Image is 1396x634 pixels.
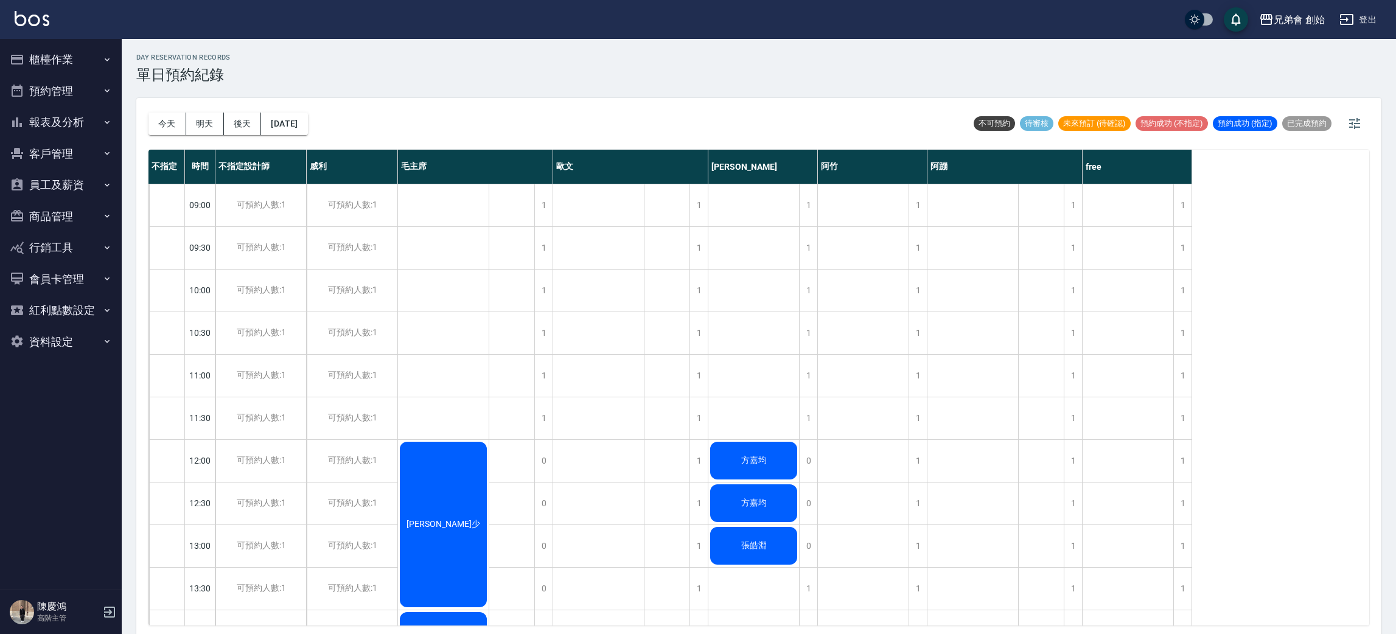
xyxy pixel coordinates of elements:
[1173,355,1192,397] div: 1
[689,312,708,354] div: 1
[307,440,397,482] div: 可預約人數:1
[307,568,397,610] div: 可預約人數:1
[5,232,117,263] button: 行銷工具
[215,525,306,567] div: 可預約人數:1
[739,540,769,551] span: 張皓淵
[1064,440,1082,482] div: 1
[5,106,117,138] button: 報表及分析
[307,270,397,312] div: 可預約人數:1
[136,54,231,61] h2: day Reservation records
[1173,568,1192,610] div: 1
[307,184,397,226] div: 可預約人數:1
[1173,227,1192,269] div: 1
[689,440,708,482] div: 1
[136,66,231,83] h3: 單日預約紀錄
[1064,184,1082,226] div: 1
[215,568,306,610] div: 可預約人數:1
[799,525,817,567] div: 0
[307,312,397,354] div: 可預約人數:1
[1064,227,1082,269] div: 1
[1274,12,1325,27] div: 兄弟會 創始
[185,482,215,524] div: 12:30
[534,397,553,439] div: 1
[185,269,215,312] div: 10:00
[148,150,185,184] div: 不指定
[1173,270,1192,312] div: 1
[1136,118,1208,129] span: 預約成功 (不指定)
[534,440,553,482] div: 0
[215,184,306,226] div: 可預約人數:1
[5,294,117,326] button: 紅利點數設定
[534,270,553,312] div: 1
[215,150,307,184] div: 不指定設計師
[215,355,306,397] div: 可預約人數:1
[799,482,817,524] div: 0
[261,113,307,135] button: [DATE]
[185,226,215,269] div: 09:30
[307,482,397,524] div: 可預約人數:1
[689,525,708,567] div: 1
[909,184,927,226] div: 1
[799,568,817,610] div: 1
[799,440,817,482] div: 0
[1064,525,1082,567] div: 1
[1173,397,1192,439] div: 1
[5,138,117,170] button: 客戶管理
[1282,118,1331,129] span: 已完成預約
[307,150,398,184] div: 威利
[215,312,306,354] div: 可預約人數:1
[689,397,708,439] div: 1
[974,118,1015,129] span: 不可預約
[534,525,553,567] div: 0
[37,613,99,624] p: 高階主管
[1064,397,1082,439] div: 1
[739,455,769,466] span: 方嘉均
[307,227,397,269] div: 可預約人數:1
[185,567,215,610] div: 13:30
[215,227,306,269] div: 可預約人數:1
[1213,118,1277,129] span: 預約成功 (指定)
[185,184,215,226] div: 09:00
[909,270,927,312] div: 1
[224,113,262,135] button: 後天
[534,184,553,226] div: 1
[1020,118,1053,129] span: 待審核
[215,482,306,524] div: 可預約人數:1
[909,355,927,397] div: 1
[5,201,117,232] button: 商品管理
[689,482,708,524] div: 1
[799,355,817,397] div: 1
[689,184,708,226] div: 1
[1064,355,1082,397] div: 1
[185,312,215,354] div: 10:30
[1173,184,1192,226] div: 1
[909,568,927,610] div: 1
[689,227,708,269] div: 1
[909,482,927,524] div: 1
[534,312,553,354] div: 1
[5,44,117,75] button: 櫃檯作業
[185,150,215,184] div: 時間
[185,354,215,397] div: 11:00
[799,227,817,269] div: 1
[927,150,1083,184] div: 阿蹦
[1064,312,1082,354] div: 1
[1064,568,1082,610] div: 1
[215,397,306,439] div: 可預約人數:1
[1254,7,1330,32] button: 兄弟會 創始
[186,113,224,135] button: 明天
[185,524,215,567] div: 13:00
[689,270,708,312] div: 1
[307,355,397,397] div: 可預約人數:1
[799,312,817,354] div: 1
[534,355,553,397] div: 1
[689,568,708,610] div: 1
[185,397,215,439] div: 11:30
[534,227,553,269] div: 1
[215,270,306,312] div: 可預約人數:1
[404,519,483,530] span: [PERSON_NAME]少
[534,482,553,524] div: 0
[5,326,117,358] button: 資料設定
[909,397,927,439] div: 1
[799,184,817,226] div: 1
